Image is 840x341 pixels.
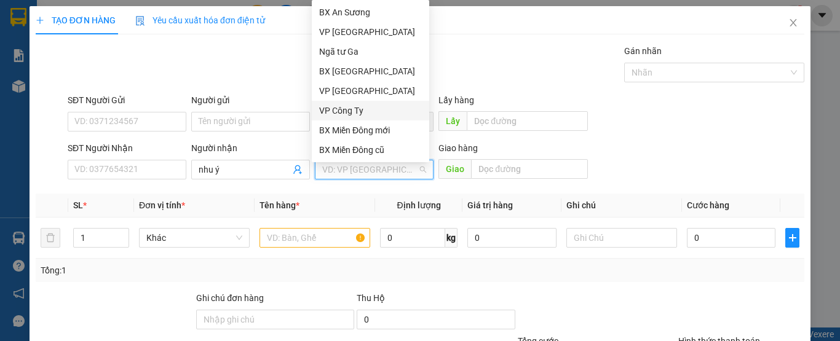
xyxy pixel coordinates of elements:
[36,16,44,25] span: plus
[319,65,422,78] div: BX [GEOGRAPHIC_DATA]
[785,228,799,248] button: plus
[312,101,429,120] div: VP Công Ty
[312,81,429,101] div: VP Hà Nội
[293,165,303,174] span: user-add
[135,15,265,25] span: Yêu cầu xuất hóa đơn điện tử
[41,264,325,277] div: Tổng: 1
[438,143,478,153] span: Giao hàng
[312,42,429,61] div: Ngã tư Ga
[191,93,310,107] div: Người gửi
[438,159,471,179] span: Giao
[41,228,60,248] button: delete
[260,200,299,210] span: Tên hàng
[319,143,422,157] div: BX Miền Đông cũ
[319,6,422,19] div: BX An Sương
[312,140,429,160] div: BX Miền Đông cũ
[438,95,474,105] span: Lấy hàng
[73,200,83,210] span: SL
[196,293,264,303] label: Ghi chú đơn hàng
[319,84,422,98] div: VP [GEOGRAPHIC_DATA]
[788,18,798,28] span: close
[68,141,186,155] div: SĐT Người Nhận
[319,104,422,117] div: VP Công Ty
[467,228,556,248] input: 0
[397,200,440,210] span: Định lượng
[312,61,429,81] div: BX Quảng Ngãi
[319,25,422,39] div: VP [GEOGRAPHIC_DATA]
[561,194,682,218] th: Ghi chú
[139,200,185,210] span: Đơn vị tính
[687,200,729,210] span: Cước hàng
[36,15,116,25] span: TẠO ĐƠN HÀNG
[357,293,385,303] span: Thu Hộ
[776,6,810,41] button: Close
[312,22,429,42] div: VP Tân Bình
[471,159,588,179] input: Dọc đường
[445,228,458,248] span: kg
[135,16,145,26] img: icon
[624,46,662,56] label: Gán nhãn
[191,141,310,155] div: Người nhận
[467,111,588,131] input: Dọc đường
[260,228,370,248] input: VD: Bàn, Ghế
[319,45,422,58] div: Ngã tư Ga
[312,2,429,22] div: BX An Sương
[786,233,799,243] span: plus
[312,120,429,140] div: BX Miền Đông mới
[196,310,354,329] input: Ghi chú đơn hàng
[68,93,186,107] div: SĐT Người Gửi
[319,123,422,137] div: BX Miền Đông mới
[467,200,513,210] span: Giá trị hàng
[438,111,467,131] span: Lấy
[146,229,242,247] span: Khác
[566,228,677,248] input: Ghi Chú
